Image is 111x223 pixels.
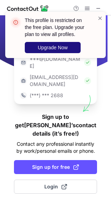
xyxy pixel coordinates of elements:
[10,17,21,28] img: error
[25,42,81,53] button: Upgrade Now
[32,164,79,171] span: Sign up for free
[20,92,27,99] img: https://contactout.com/extension/app/static/media/login-phone-icon.bacfcb865e29de816d437549d7f4cb...
[14,180,97,194] button: Login
[30,74,81,88] p: [EMAIL_ADDRESS][DOMAIN_NAME]
[14,113,97,138] h1: Sign up to get ‏[PERSON_NAME]’s contact details (it’s free!)
[25,17,89,38] header: This profile is restricted on the free plan. Upgrade your plan to view all profiles.
[84,77,91,84] img: Check Icon
[14,141,97,154] p: Contact any professional instantly by work/personal emails or phone.
[14,160,97,174] button: Sign up for free
[44,183,67,190] span: Login
[20,77,27,84] img: https://contactout.com/extension/app/static/media/login-work-icon.638a5007170bc45168077fde17b29a1...
[7,4,49,13] img: ContactOut v5.3.10
[38,45,68,50] span: Upgrade Now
